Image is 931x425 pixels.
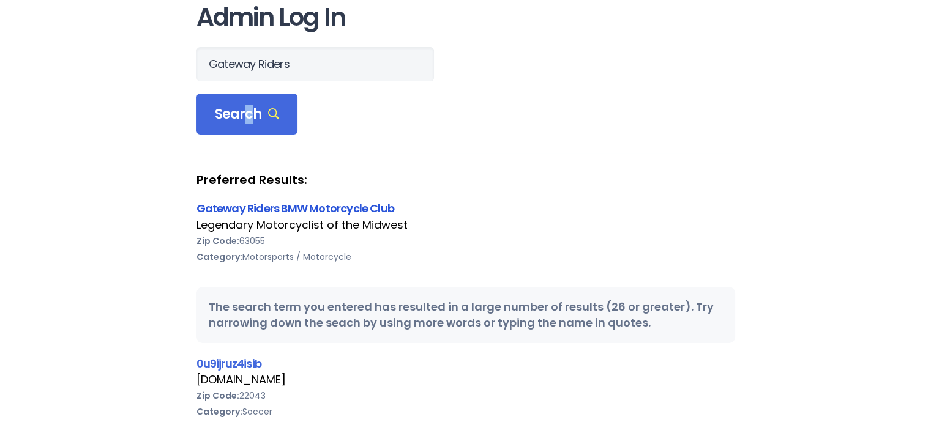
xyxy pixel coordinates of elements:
div: The search term you entered has resulted in a large number of results (26 or greater). Try narrow... [196,287,735,343]
input: Search Orgs… [196,47,434,81]
div: Legendary Motorcyclist of the Midwest [196,217,735,233]
div: Motorsports / Motorcycle [196,249,735,265]
b: Zip Code: [196,235,239,247]
div: [DOMAIN_NAME] [196,372,735,388]
strong: Preferred Results: [196,172,735,188]
b: Zip Code: [196,390,239,402]
a: 0u9ijruz4isib [196,356,261,371]
div: 22043 [196,388,735,404]
span: Search [215,106,280,123]
a: Gateway Riders BMW Motorcycle Club [196,201,394,216]
div: Search [196,94,298,135]
div: Soccer [196,404,735,419]
b: Category: [196,405,242,418]
div: Gateway Riders BMW Motorcycle Club [196,200,735,216]
b: Category: [196,251,242,263]
h1: Admin Log In [196,4,735,31]
div: 63055 [196,233,735,249]
div: 0u9ijruz4isib [196,355,735,372]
